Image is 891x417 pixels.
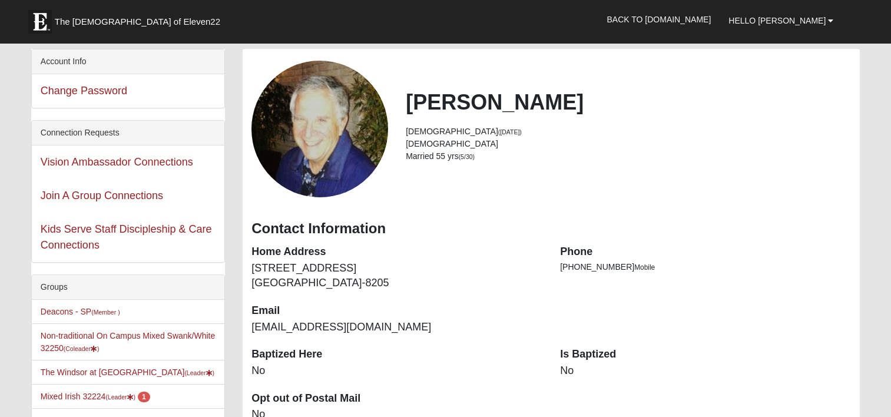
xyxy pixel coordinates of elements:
a: Vision Ambassador Connections [41,156,193,168]
dd: No [251,363,542,379]
dd: [STREET_ADDRESS] [GEOGRAPHIC_DATA]-8205 [251,261,542,291]
div: Account Info [32,49,224,74]
small: ([DATE]) [498,128,522,135]
small: (Coleader ) [64,345,100,352]
a: Back to [DOMAIN_NAME] [598,5,720,34]
a: Kids Serve Staff Discipleship & Care Connections [41,223,212,251]
a: Hello [PERSON_NAME] [720,6,842,35]
a: Change Password [41,85,127,97]
span: Mobile [634,263,655,272]
small: (Leader ) [184,369,214,376]
small: (Member ) [91,309,120,316]
a: The [DEMOGRAPHIC_DATA] of Eleven22 [22,4,258,34]
li: [PHONE_NUMBER] [560,261,851,273]
small: (Leader ) [105,393,135,401]
div: Connection Requests [32,121,224,145]
dt: Email [251,303,542,319]
img: Eleven22 logo [28,10,52,34]
li: [DEMOGRAPHIC_DATA] [406,125,851,138]
h3: Contact Information [251,220,851,237]
dt: Is Baptized [560,347,851,362]
small: (5/30) [459,153,475,160]
span: The [DEMOGRAPHIC_DATA] of Eleven22 [55,16,220,28]
li: [DEMOGRAPHIC_DATA] [406,138,851,150]
li: Married 55 yrs [406,150,851,163]
dt: Phone [560,244,851,260]
h2: [PERSON_NAME] [406,90,851,115]
a: Mixed Irish 32224(Leader) 1 [41,392,150,401]
a: View Fullsize Photo [251,61,388,197]
a: Deacons - SP(Member ) [41,307,120,316]
span: number of pending members [138,392,150,402]
span: Hello [PERSON_NAME] [728,16,826,25]
dt: Home Address [251,244,542,260]
a: The Windsor at [GEOGRAPHIC_DATA](Leader) [41,368,214,377]
dt: Opt out of Postal Mail [251,391,542,406]
dd: No [560,363,851,379]
a: Join A Group Connections [41,190,163,201]
dd: [EMAIL_ADDRESS][DOMAIN_NAME] [251,320,542,335]
a: Non-traditional On Campus Mixed Swank/White 32250(Coleader) [41,331,215,353]
div: Groups [32,275,224,300]
dt: Baptized Here [251,347,542,362]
